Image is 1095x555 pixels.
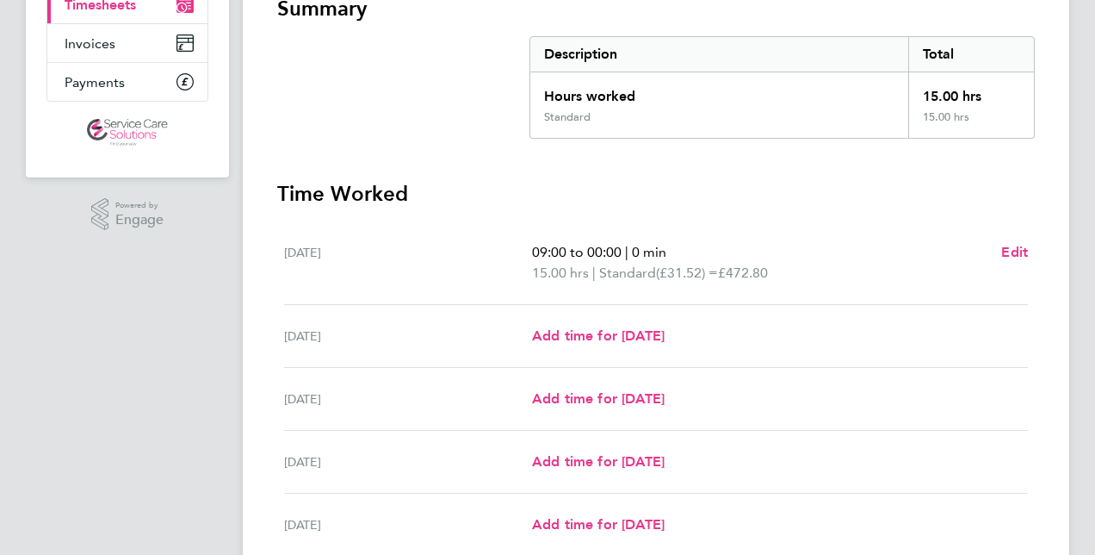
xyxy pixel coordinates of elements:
[115,213,164,228] span: Engage
[532,514,665,535] a: Add time for [DATE]
[529,36,1035,139] div: Summary
[908,37,1034,72] div: Total
[532,516,665,533] span: Add time for [DATE]
[625,244,628,260] span: |
[47,63,207,101] a: Payments
[277,180,1035,208] h3: Time Worked
[284,452,532,472] div: [DATE]
[65,74,125,90] span: Payments
[718,265,768,281] span: £472.80
[1001,244,1028,260] span: Edit
[544,110,591,124] div: Standard
[284,242,532,284] div: [DATE]
[532,453,665,470] span: Add time for [DATE]
[908,110,1034,138] div: 15.00 hrs
[656,265,718,281] span: (£31.52) =
[532,390,665,407] span: Add time for [DATE]
[530,72,908,110] div: Hours worked
[599,263,656,284] span: Standard
[284,326,532,346] div: [DATE]
[1001,242,1028,263] a: Edit
[532,452,665,472] a: Add time for [DATE]
[592,265,596,281] span: |
[532,265,589,281] span: 15.00 hrs
[115,198,164,213] span: Powered by
[532,244,622,260] span: 09:00 to 00:00
[47,24,207,62] a: Invoices
[532,327,665,344] span: Add time for [DATE]
[532,389,665,409] a: Add time for [DATE]
[284,514,532,535] div: [DATE]
[91,198,164,231] a: Powered byEngage
[908,72,1034,110] div: 15.00 hrs
[65,35,115,52] span: Invoices
[87,119,168,147] img: servicecare-logo-retina.png
[632,244,666,260] span: 0 min
[530,37,908,72] div: Description
[284,389,532,409] div: [DATE]
[46,119,208,147] a: Go to home page
[532,326,665,346] a: Add time for [DATE]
